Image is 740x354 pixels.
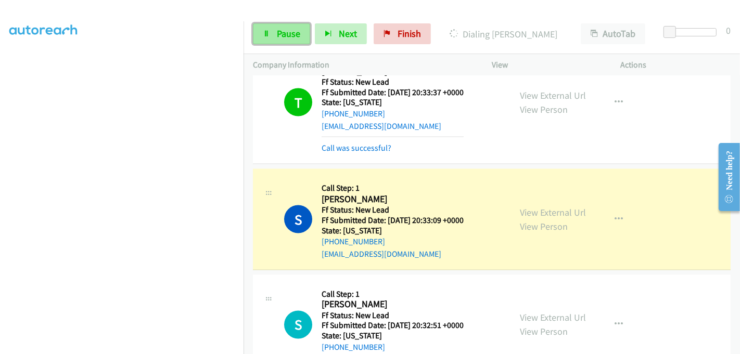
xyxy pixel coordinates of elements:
h5: Ff Status: New Lead [322,205,464,215]
h5: Ff Status: New Lead [322,311,464,321]
h2: [PERSON_NAME] [322,193,464,205]
a: View Person [520,103,568,115]
a: [EMAIL_ADDRESS][DOMAIN_NAME] [322,121,441,131]
a: Finish [374,23,431,44]
a: [PHONE_NUMBER] [322,237,385,246]
h5: Ff Submitted Date: [DATE] 20:33:09 +0000 [322,215,464,226]
iframe: Resource Center [710,136,740,218]
h5: State: [US_STATE] [322,226,464,236]
a: [EMAIL_ADDRESS][DOMAIN_NAME] [322,249,441,259]
a: View Person [520,326,568,338]
div: The call is yet to be attempted [284,311,312,339]
h5: Call Step: 1 [322,289,464,299]
a: [PHONE_NUMBER] [322,109,385,119]
a: View External Url [520,312,586,324]
a: Pause [253,23,310,44]
h5: State: [US_STATE] [322,331,464,342]
div: Delay between calls (in seconds) [669,28,717,36]
button: AutoTab [581,23,645,44]
h5: Ff Status: New Lead [322,77,464,87]
h1: S [284,205,312,233]
a: [PHONE_NUMBER] [322,343,385,352]
h1: T [284,88,312,116]
button: Next [315,23,367,44]
a: View External Url [520,89,586,101]
p: Dialing [PERSON_NAME] [445,27,562,41]
a: Call was successful? [322,143,391,153]
h2: [PERSON_NAME] [322,299,464,311]
a: View External Url [520,206,586,218]
span: Next [339,28,357,40]
p: View [492,59,602,71]
h1: S [284,311,312,339]
h5: State: [US_STATE] [322,97,464,108]
span: Pause [277,28,300,40]
div: 0 [726,23,731,37]
span: Finish [398,28,421,40]
h5: Call Step: 1 [322,183,464,193]
h5: Ff Submitted Date: [DATE] 20:33:37 +0000 [322,87,464,98]
a: View Person [520,220,568,232]
p: Actions [621,59,731,71]
p: Company Information [253,59,473,71]
h5: Ff Submitted Date: [DATE] 20:32:51 +0000 [322,321,464,331]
